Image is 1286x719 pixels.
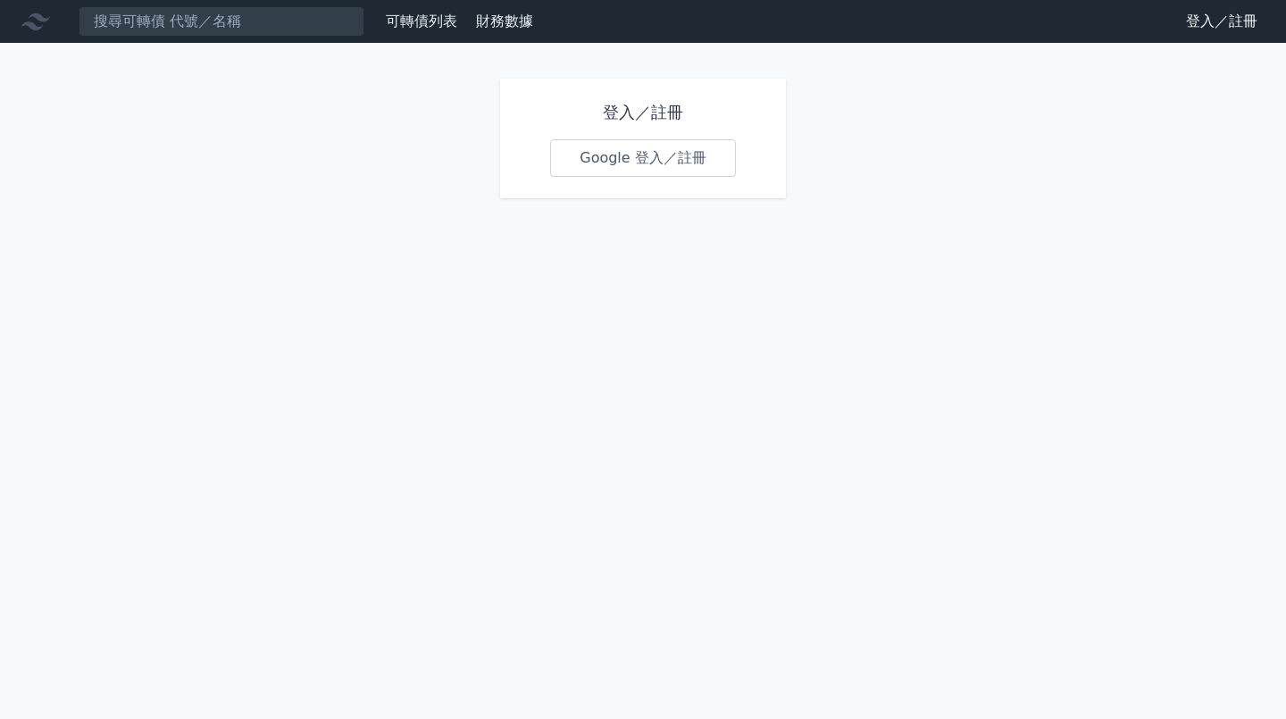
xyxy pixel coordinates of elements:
a: Google 登入／註冊 [550,139,736,177]
a: 可轉債列表 [386,13,457,29]
a: 登入／註冊 [1172,7,1272,36]
a: 財務數據 [476,13,533,29]
input: 搜尋可轉債 代號／名稱 [79,6,364,37]
h1: 登入／註冊 [550,100,736,125]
